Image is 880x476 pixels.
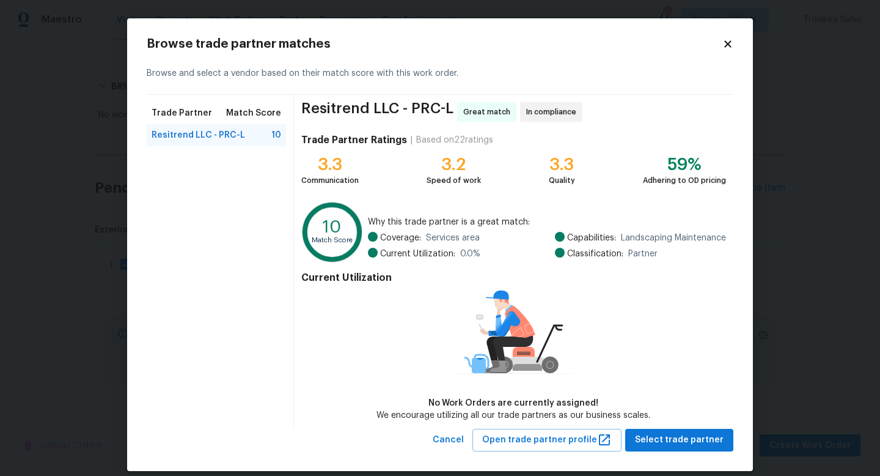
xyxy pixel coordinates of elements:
[625,429,733,452] button: Select trade partner
[380,248,455,260] span: Current Utilization:
[147,38,722,50] h2: Browse trade partner matches
[426,232,480,244] span: Services area
[472,429,621,452] button: Open trade partner profile
[416,134,493,146] div: Based on 22 ratings
[301,134,407,146] h4: Trade Partner Ratings
[380,232,421,244] span: Coverage:
[301,158,359,171] div: 3.3
[226,107,281,119] span: Match Score
[271,129,281,141] span: 10
[463,106,515,118] span: Great match
[152,107,212,119] span: Trade Partner
[526,106,581,118] span: In compliance
[482,433,612,448] span: Open trade partner profile
[567,232,616,244] span: Capabilities:
[628,248,658,260] span: Partner
[549,158,575,171] div: 3.3
[427,158,481,171] div: 3.2
[427,174,481,187] div: Speed of work
[301,174,359,187] div: Communication
[549,174,575,187] div: Quality
[301,272,726,284] h4: Current Utilization
[433,433,464,448] span: Cancel
[376,409,650,422] div: We encourage utilizing all our trade partners as our business scales.
[323,218,342,236] text: 10
[312,237,353,244] text: Match Score
[460,248,480,260] span: 0.0 %
[376,397,650,409] div: No Work Orders are currently assigned!
[368,216,726,228] span: Why this trade partner is a great match:
[301,102,453,122] span: Resitrend LLC - PRC-L
[147,53,733,95] div: Browse and select a vendor based on their match score with this work order.
[643,174,726,187] div: Adhering to OD pricing
[152,129,245,141] span: Resitrend LLC - PRC-L
[407,134,416,146] div: |
[567,248,623,260] span: Classification:
[428,429,469,452] button: Cancel
[621,232,726,244] span: Landscaping Maintenance
[635,433,724,448] span: Select trade partner
[643,158,726,171] div: 59%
